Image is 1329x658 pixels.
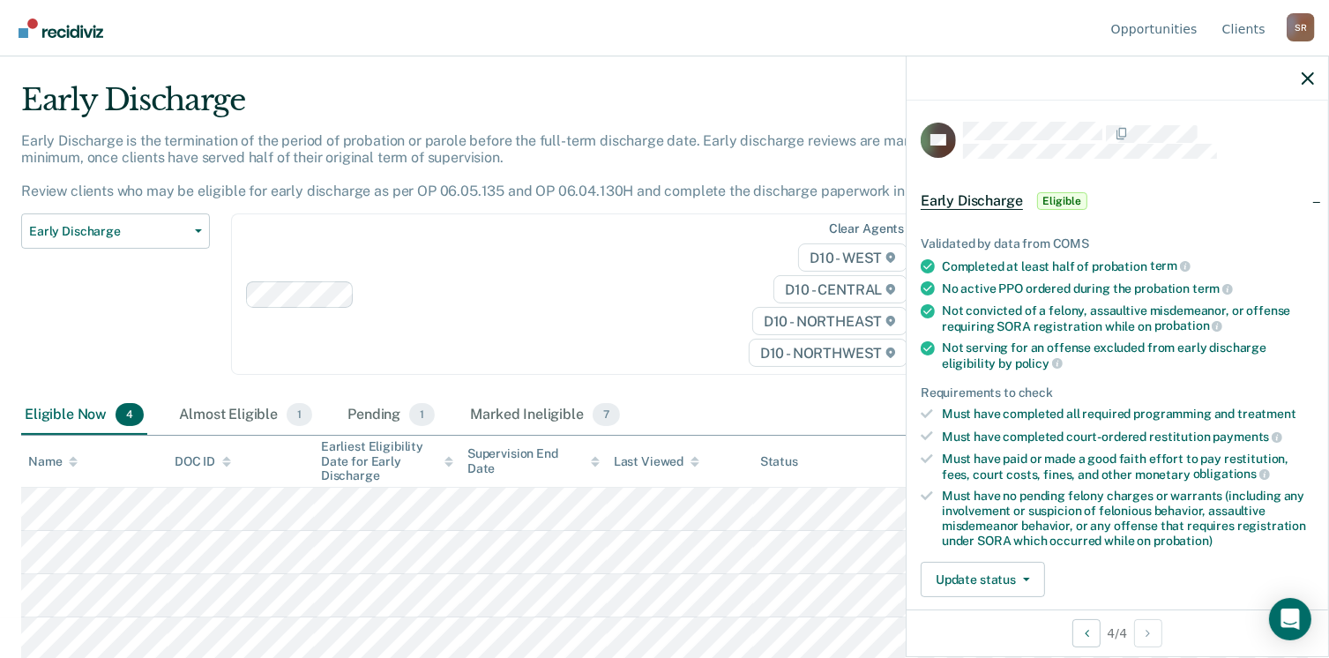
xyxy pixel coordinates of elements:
[321,439,453,483] div: Earliest Eligibility Date for Early Discharge
[287,403,312,426] span: 1
[942,452,1314,482] div: Must have paid or made a good faith effort to pay restitution, fees, court costs, fines, and othe...
[344,396,438,435] div: Pending
[29,224,188,239] span: Early Discharge
[28,454,78,469] div: Name
[942,429,1314,445] div: Must have completed court-ordered restitution
[1213,430,1283,444] span: payments
[942,303,1314,333] div: Not convicted of a felony, assaultive misdemeanor, or offense requiring SORA registration while on
[409,403,435,426] span: 1
[467,446,600,476] div: Supervision End Date
[1193,467,1270,481] span: obligations
[921,562,1045,597] button: Update status
[798,243,907,272] span: D10 - WEST
[1134,619,1162,647] button: Next Opportunity
[1154,318,1223,333] span: probation
[1154,534,1213,548] span: probation)
[749,339,907,367] span: D10 - NORTHWEST
[1192,281,1233,295] span: term
[1037,192,1087,210] span: Eligible
[921,192,1023,210] span: Early Discharge
[1072,619,1101,647] button: Previous Opportunity
[175,396,316,435] div: Almost Eligible
[907,609,1328,656] div: 4 / 4
[1287,13,1315,41] button: Profile dropdown button
[907,173,1328,229] div: Early DischargeEligible
[21,396,147,435] div: Eligible Now
[1269,598,1311,640] div: Open Intercom Messenger
[921,236,1314,251] div: Validated by data from COMS
[1287,13,1315,41] div: S R
[829,221,904,236] div: Clear agents
[760,454,798,469] div: Status
[942,489,1314,548] div: Must have no pending felony charges or warrants (including any involvement or suspicion of feloni...
[942,280,1314,296] div: No active PPO ordered during the probation
[942,258,1314,274] div: Completed at least half of probation
[1150,258,1191,273] span: term
[1237,407,1296,421] span: treatment
[1015,356,1063,370] span: policy
[593,403,620,426] span: 7
[942,340,1314,370] div: Not serving for an offense excluded from early discharge eligibility by
[467,396,623,435] div: Marked Ineligible
[614,454,699,469] div: Last Viewed
[921,385,1314,400] div: Requirements to check
[116,403,144,426] span: 4
[21,132,969,200] p: Early Discharge is the termination of the period of probation or parole before the full-term disc...
[19,19,103,38] img: Recidiviz
[942,407,1314,422] div: Must have completed all required programming and
[21,82,1018,132] div: Early Discharge
[175,454,231,469] div: DOC ID
[752,307,907,335] span: D10 - NORTHEAST
[773,275,907,303] span: D10 - CENTRAL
